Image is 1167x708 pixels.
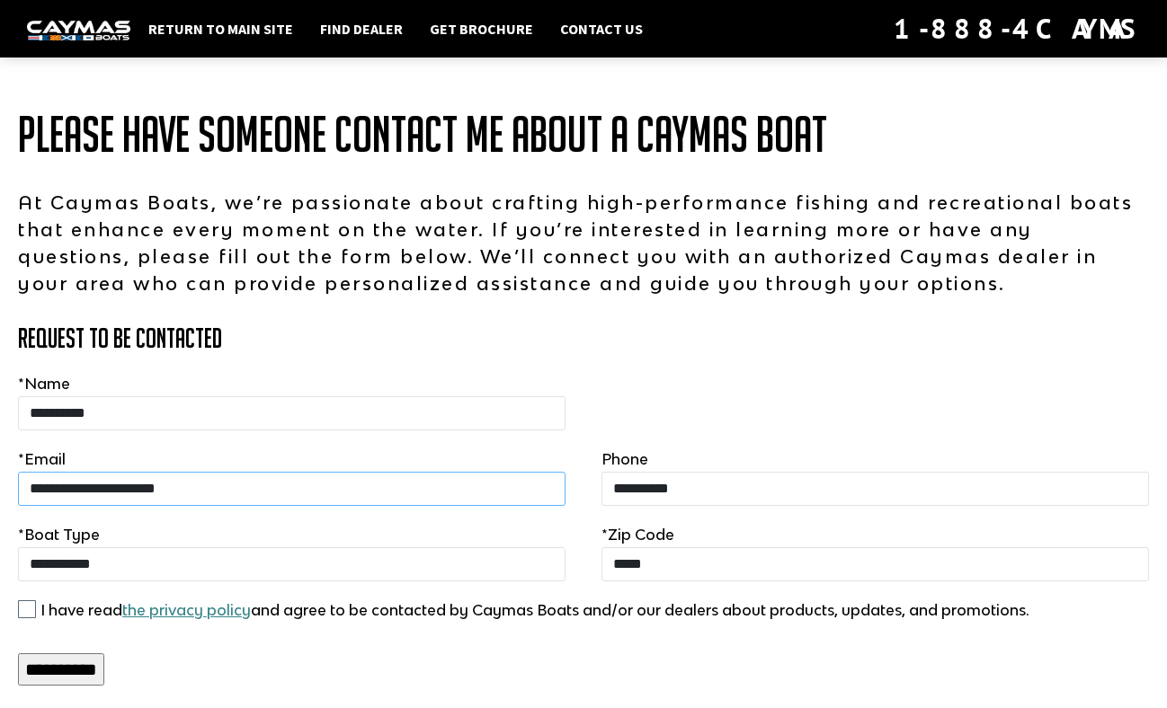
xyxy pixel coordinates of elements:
label: Email [18,448,66,470]
a: Contact Us [551,17,652,40]
label: Zip Code [601,524,674,545]
a: Find Dealer [311,17,412,40]
img: white-logo-c9c8dbefe5ff5ceceb0f0178aa75bf4bb51f6bca0971e226c86eb53dfe498488.png [27,21,130,40]
h3: Request to Be Contacted [18,323,1149,353]
div: 1-888-4CAYMAS [894,9,1140,49]
a: the privacy policy [122,601,251,619]
a: Get Brochure [421,17,542,40]
a: Return to main site [139,17,302,40]
label: Boat Type [18,524,100,545]
h1: Please have someone contact me about a Caymas Boat [18,108,1149,162]
label: Name [18,373,70,394]
label: I have read and agree to be contacted by Caymas Boats and/or our dealers about products, updates,... [40,599,1029,621]
label: Phone [601,448,648,470]
p: At Caymas Boats, we’re passionate about crafting high-performance fishing and recreational boats ... [18,189,1149,296]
